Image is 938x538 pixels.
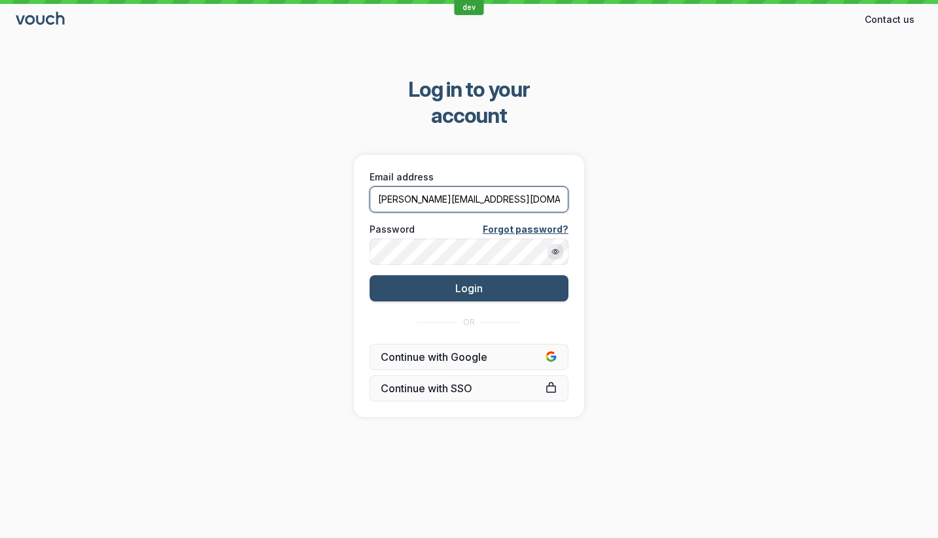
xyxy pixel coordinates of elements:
[483,223,568,236] a: Forgot password?
[455,282,483,295] span: Login
[857,9,922,30] button: Contact us
[381,382,557,395] span: Continue with SSO
[370,375,568,401] a: Continue with SSO
[370,223,415,236] span: Password
[463,317,475,328] span: OR
[370,171,434,184] span: Email address
[16,14,67,25] a: Go to sign in
[381,350,557,363] span: Continue with Google
[370,344,568,370] button: Continue with Google
[865,13,914,26] span: Contact us
[372,76,567,129] span: Log in to your account
[547,244,563,260] button: Show password
[370,275,568,301] button: Login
